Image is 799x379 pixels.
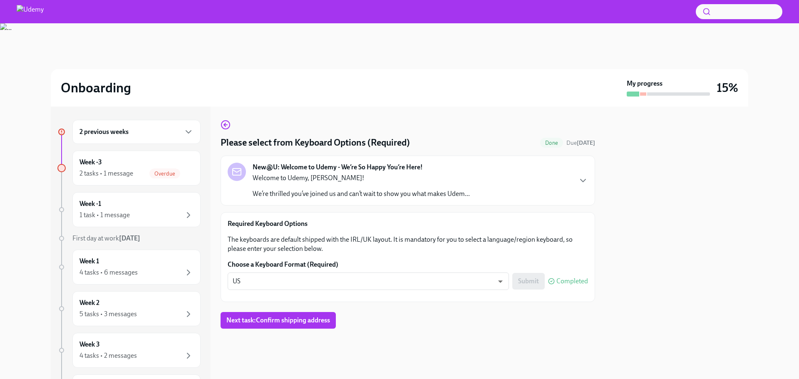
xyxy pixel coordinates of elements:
[566,139,595,147] span: July 9th, 2025 17:00
[17,5,44,18] img: Udemy
[149,171,180,177] span: Overdue
[577,139,595,146] strong: [DATE]
[79,310,137,319] div: 5 tasks • 3 messages
[79,351,137,360] div: 4 tasks • 2 messages
[61,79,131,96] h2: Onboarding
[119,234,140,242] strong: [DATE]
[57,151,201,186] a: Week -32 tasks • 1 messageOverdue
[57,250,201,285] a: Week 14 tasks • 6 messages
[79,199,101,208] h6: Week -1
[57,291,201,326] a: Week 25 tasks • 3 messages
[79,211,130,220] div: 1 task • 1 message
[79,257,99,266] h6: Week 1
[221,312,336,329] button: Next task:Confirm shipping address
[57,333,201,368] a: Week 34 tasks • 2 messages
[57,234,201,243] a: First day at work[DATE]
[228,220,308,228] strong: Required Keyboard Options
[228,235,588,253] p: The keyboards are default shipped with the IRL/UK layout. It is mandatory for you to select a lan...
[253,163,423,172] strong: New@U: Welcome to Udemy - We’re So Happy You’re Here!
[226,316,330,325] span: Next task : Confirm shipping address
[253,173,470,183] p: Welcome to Udemy, [PERSON_NAME]!
[72,120,201,144] div: 2 previous weeks
[228,272,509,290] div: US
[57,192,201,227] a: Week -11 task • 1 message
[228,260,588,269] label: Choose a Keyboard Format (Required)
[79,169,133,178] div: 2 tasks • 1 message
[221,136,410,149] h4: Please select from Keyboard Options (Required)
[79,268,138,277] div: 4 tasks • 6 messages
[540,140,563,146] span: Done
[556,278,588,285] span: Completed
[253,189,470,198] p: We’re thrilled you’ve joined us and can’t wait to show you what makes Udem...
[79,298,99,307] h6: Week 2
[79,127,129,136] h6: 2 previous weeks
[72,234,140,242] span: First day at work
[717,80,738,95] h3: 15%
[79,340,100,349] h6: Week 3
[627,79,663,88] strong: My progress
[79,158,102,167] h6: Week -3
[566,139,595,146] span: Due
